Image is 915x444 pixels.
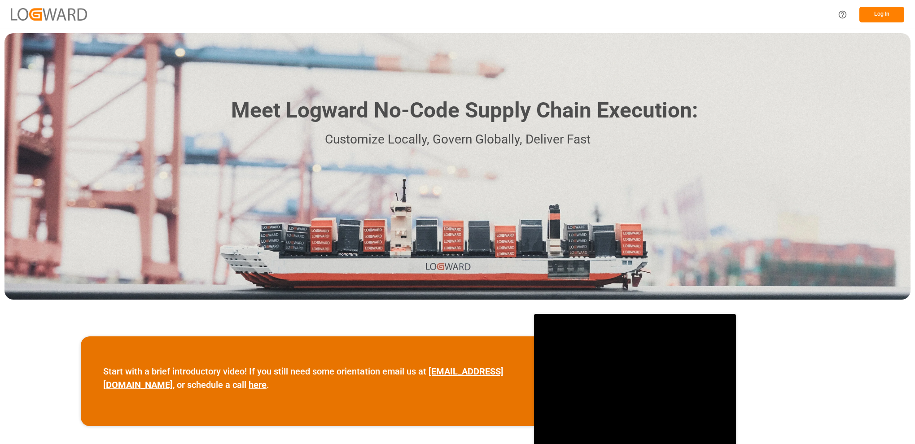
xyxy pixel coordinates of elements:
[103,365,512,392] p: Start with a brief introductory video! If you still need some orientation email us at , or schedu...
[249,379,267,390] a: here
[231,95,698,126] h1: Meet Logward No-Code Supply Chain Execution:
[218,130,698,150] p: Customize Locally, Govern Globally, Deliver Fast
[832,4,853,25] button: Help Center
[859,7,904,22] button: Log In
[11,8,87,20] img: Logward_new_orange.png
